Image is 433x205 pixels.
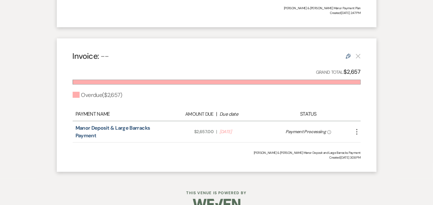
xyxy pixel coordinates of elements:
[75,125,150,139] a: Manor Deposit & Large Barracks Payment
[160,110,273,118] div: |
[73,51,109,62] h4: Invoice:
[73,91,122,99] div: Overdue ( $2,657 )
[220,111,270,118] div: Due date
[73,10,361,15] span: Created: [DATE] 2:47 PM
[73,155,361,160] span: Created: [DATE] 3:08 PM
[101,51,109,61] span: --
[73,6,361,10] div: [PERSON_NAME] & [PERSON_NAME] Manor Payment Plan
[356,53,361,59] button: This payment plan cannot be deleted because it contains links that have been paid through Weven’s...
[285,129,326,134] span: Payment Processing
[163,111,213,118] div: Amount Due
[273,110,343,118] div: Status
[75,110,160,118] div: Payment Name
[216,128,217,135] span: |
[344,68,360,76] strong: $2,657
[220,128,270,135] span: [DATE]
[316,67,361,77] p: Grand Total:
[73,150,361,155] div: [PERSON_NAME] & [PERSON_NAME] Manor Deposit and Large Barracks Payment
[327,130,331,134] span: ?
[163,128,213,135] span: $2,657.00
